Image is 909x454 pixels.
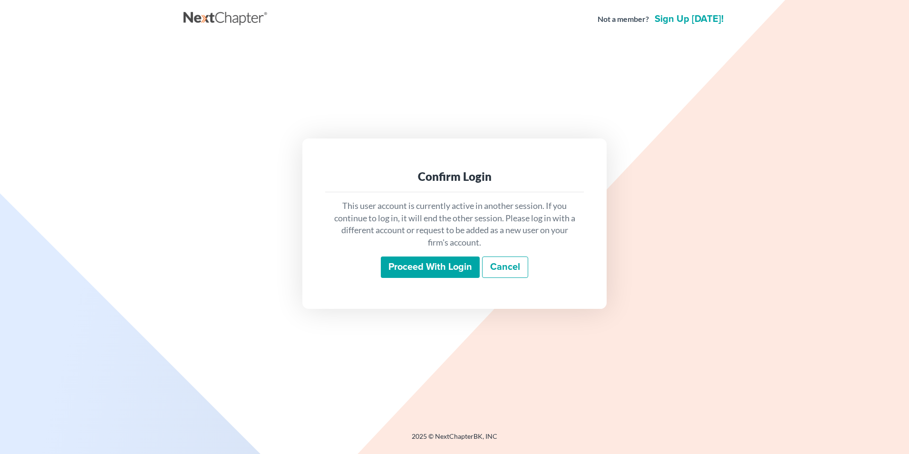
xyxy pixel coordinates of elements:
p: This user account is currently active in another session. If you continue to log in, it will end ... [333,200,576,249]
div: Confirm Login [333,169,576,184]
a: Sign up [DATE]! [653,14,725,24]
input: Proceed with login [381,257,480,278]
strong: Not a member? [598,14,649,25]
div: 2025 © NextChapterBK, INC [184,432,725,449]
a: Cancel [482,257,528,278]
